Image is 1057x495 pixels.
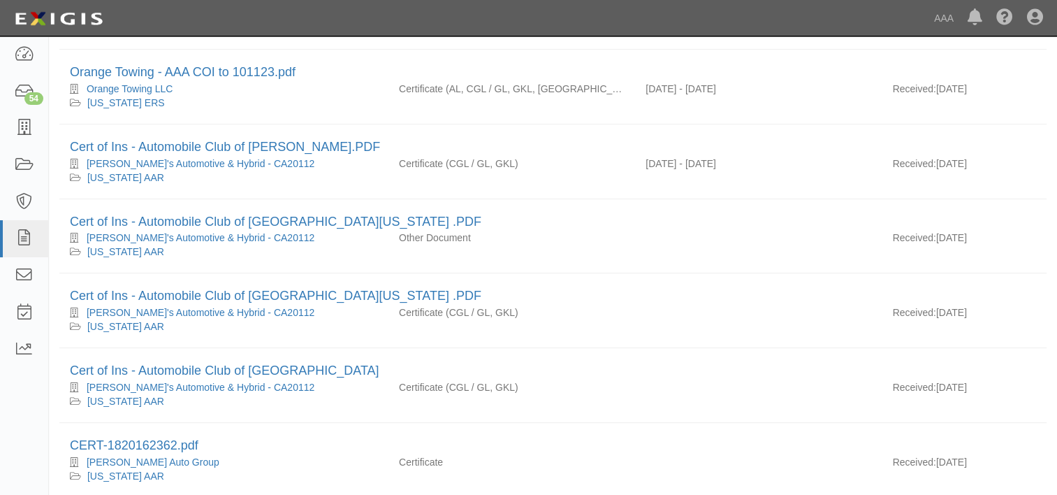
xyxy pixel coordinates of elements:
a: [US_STATE] AAR [87,396,164,407]
a: Cert of Ins - Automobile Club of [GEOGRAPHIC_DATA][US_STATE] .PDF [70,215,481,229]
a: Orange Towing LLC [87,83,173,94]
div: California AAR [70,320,378,333]
a: Cert of Ins - Automobile Club of [GEOGRAPHIC_DATA][US_STATE] .PDF [70,289,481,303]
p: Received: [893,306,936,320]
div: Cert of Ins - Automobile Club of Souther.PDF [70,138,1036,157]
div: Cert of Ins - Automobile Club of Southern California .PDF [70,213,1036,231]
div: 54 [24,92,43,105]
div: Texas AAR [70,469,378,483]
a: CERT-1820162362.pdf [70,438,198,452]
div: Certificate [388,455,635,469]
a: [PERSON_NAME]'s Automotive & Hybrid - CA20112 [87,158,314,169]
p: Received: [893,82,936,96]
a: [US_STATE] AAR [87,321,164,332]
a: Cert of Ins - Automobile Club of [GEOGRAPHIC_DATA] [70,364,379,378]
a: Orange Towing - AAA COI to 101123.pdf [70,65,296,79]
div: Effective 09/28/2024 - Expiration 09/28/2025 [635,157,882,171]
div: Benny Boyd Auto Group [70,455,378,469]
div: Effective - Expiration [635,306,882,306]
div: [DATE] [882,455,1047,476]
div: Effective - Expiration [635,380,882,381]
div: [DATE] [882,380,1047,401]
i: Help Center - Complianz [996,10,1013,27]
a: [US_STATE] AAR [87,172,164,183]
div: Cert of Ins - Automobile Club of Southern California .PDF [70,287,1036,306]
div: Jim's Automotive & Hybrid - CA20112 [70,380,378,394]
div: Effective 08/11/2022 - Expiration 10/11/2023 [635,82,882,96]
a: [PERSON_NAME]'s Automotive & Hybrid - CA20112 [87,232,314,243]
div: Commercial General Liability / Garage Liability Garage Keepers Liability [388,157,635,171]
div: [DATE] [882,82,1047,103]
p: Received: [893,380,936,394]
div: Commercial General Liability / Garage Liability Garage Keepers Liability [388,380,635,394]
div: California AAR [70,394,378,408]
div: Jim's Automotive & Hybrid - CA20112 [70,231,378,245]
div: Cert of Ins - Automobile Club of Southern Californ [70,362,1036,380]
a: [PERSON_NAME]'s Automotive & Hybrid - CA20112 [87,382,314,393]
a: [PERSON_NAME]'s Automotive & Hybrid - CA20112 [87,307,314,318]
a: AAA [927,4,961,32]
a: [US_STATE] ERS [87,97,165,108]
img: logo-5460c22ac91f19d4615b14bd174203de0afe785f0fc80cf4dbbc73dc1793850b.png [10,6,107,31]
p: Received: [893,231,936,245]
a: Cert of Ins - Automobile Club of [PERSON_NAME].PDF [70,140,380,154]
div: Orange Towing - AAA COI to 101123.pdf [70,64,1036,82]
div: [DATE] [882,306,1047,327]
p: Received: [893,455,936,469]
a: [US_STATE] AAR [87,471,164,482]
a: [US_STATE] AAR [87,246,164,257]
div: [DATE] [882,231,1047,252]
div: [DATE] [882,157,1047,178]
div: Jim's Automotive & Hybrid - CA20112 [70,306,378,320]
div: Jim's Automotive & Hybrid - CA20112 [70,157,378,171]
p: Received: [893,157,936,171]
div: California ERS [70,96,378,110]
div: California AAR [70,171,378,185]
div: Auto Liability Commercial General Liability / Garage Liability Garage Keepers Liability On-Hook [388,82,635,96]
div: Orange Towing LLC [70,82,378,96]
div: CERT-1820162362.pdf [70,437,1036,455]
div: Effective - Expiration [635,455,882,456]
a: [PERSON_NAME] Auto Group [87,457,219,468]
div: Commercial General Liability / Garage Liability Garage Keepers Liability [388,306,635,320]
div: Other Document [388,231,635,245]
div: California AAR [70,245,378,259]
